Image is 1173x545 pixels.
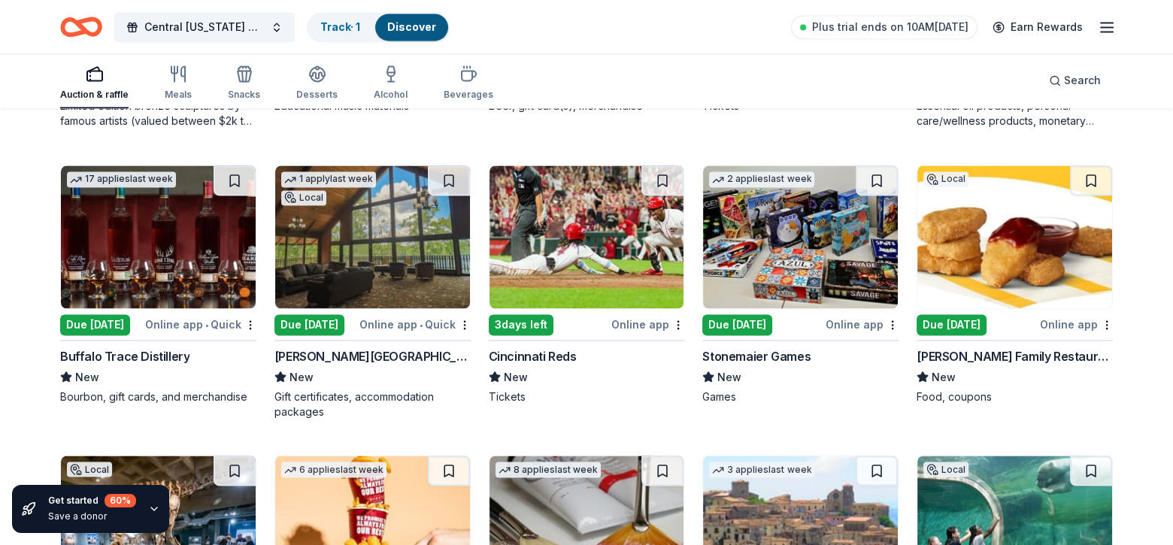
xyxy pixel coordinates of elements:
[281,171,376,187] div: 1 apply last week
[60,59,129,108] button: Auction & raffle
[1040,315,1113,334] div: Online app
[359,315,471,334] div: Online app Quick
[281,190,326,205] div: Local
[274,347,471,365] div: [PERSON_NAME][GEOGRAPHIC_DATA]
[289,368,314,386] span: New
[60,347,189,365] div: Buffalo Trace Distillery
[281,462,386,477] div: 6 applies last week
[984,14,1092,41] a: Earn Rewards
[1064,71,1101,89] span: Search
[489,314,553,335] div: 3 days left
[917,165,1112,308] img: Image for Kilroy Family Restaurants
[114,12,295,42] button: Central [US_STATE] Walk for PKD
[67,171,176,187] div: 17 applies last week
[444,89,493,101] div: Beverages
[228,59,260,108] button: Snacks
[60,389,256,404] div: Bourbon, gift cards, and merchandise
[490,165,684,308] img: Image for Cincinnati Reds
[61,165,256,308] img: Image for Buffalo Trace Distillery
[165,59,192,108] button: Meals
[60,98,256,129] div: Limited edition bronze sculptures by famous artists (valued between $2k to $7k; proceeds will spl...
[923,462,968,477] div: Local
[1037,65,1113,95] button: Search
[703,165,898,308] img: Image for Stonemaier Games
[917,314,987,335] div: Due [DATE]
[60,9,102,44] a: Home
[702,389,899,404] div: Games
[296,59,338,108] button: Desserts
[702,314,772,335] div: Due [DATE]
[320,20,360,33] a: Track· 1
[702,347,811,365] div: Stonemaier Games
[917,165,1113,404] a: Image for Kilroy Family RestaurantsLocalDue [DATE]Online app[PERSON_NAME] Family RestaurantsNewFo...
[228,89,260,101] div: Snacks
[145,315,256,334] div: Online app Quick
[48,494,136,507] div: Get started
[444,59,493,108] button: Beverages
[489,165,685,404] a: Image for Cincinnati Reds3days leftOnline appCincinnati RedsNewTickets
[75,368,99,386] span: New
[307,12,450,42] button: Track· 1Discover
[702,165,899,404] a: Image for Stonemaier Games2 applieslast weekDue [DATE]Online appStonemaier GamesNewGames
[275,165,470,308] img: Image for Burr Oak Lodge
[165,89,192,101] div: Meals
[420,319,423,331] span: •
[917,98,1113,129] div: Essential oil products, personal care/wellness products, monetary donations
[144,18,265,36] span: Central [US_STATE] Walk for PKD
[374,89,408,101] div: Alcohol
[709,171,814,187] div: 2 applies last week
[296,89,338,101] div: Desserts
[932,368,956,386] span: New
[374,59,408,108] button: Alcohol
[387,20,436,33] a: Discover
[489,347,577,365] div: Cincinnati Reds
[60,165,256,404] a: Image for Buffalo Trace Distillery17 applieslast weekDue [DATE]Online app•QuickBuffalo Trace Dist...
[60,314,130,335] div: Due [DATE]
[489,389,685,404] div: Tickets
[709,462,814,477] div: 3 applies last week
[791,15,977,39] a: Plus trial ends on 10AM[DATE]
[812,18,968,36] span: Plus trial ends on 10AM[DATE]
[48,510,136,522] div: Save a donor
[67,462,112,477] div: Local
[105,494,136,507] div: 60 %
[504,368,528,386] span: New
[917,347,1113,365] div: [PERSON_NAME] Family Restaurants
[717,368,741,386] span: New
[826,315,899,334] div: Online app
[917,389,1113,404] div: Food, coupons
[611,315,684,334] div: Online app
[205,319,208,331] span: •
[496,462,601,477] div: 8 applies last week
[274,314,344,335] div: Due [DATE]
[274,165,471,419] a: Image for Burr Oak Lodge1 applylast weekLocalDue [DATE]Online app•Quick[PERSON_NAME][GEOGRAPHIC_D...
[60,89,129,101] div: Auction & raffle
[923,171,968,186] div: Local
[274,389,471,419] div: Gift certificates, accommodation packages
